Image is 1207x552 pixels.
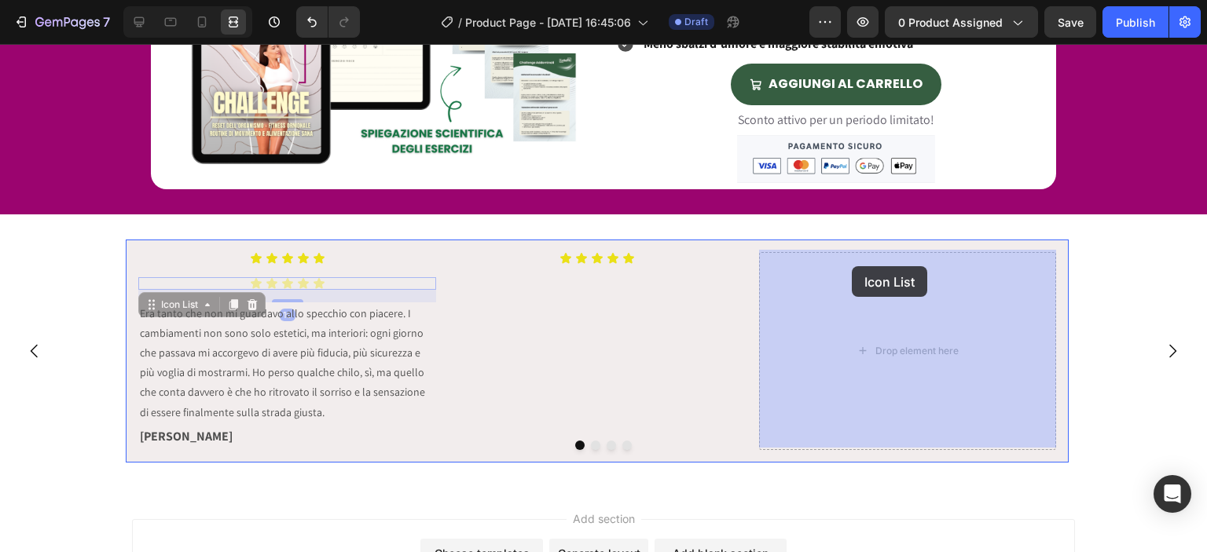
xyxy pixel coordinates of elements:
[296,6,360,38] div: Undo/Redo
[103,13,110,31] p: 7
[458,14,462,31] span: /
[885,6,1038,38] button: 0 product assigned
[684,15,708,29] span: Draft
[6,6,117,38] button: 7
[465,14,631,31] span: Product Page - [DATE] 16:45:06
[898,14,1003,31] span: 0 product assigned
[1154,475,1191,513] div: Open Intercom Messenger
[1044,6,1096,38] button: Save
[1058,16,1084,29] span: Save
[1102,6,1168,38] button: Publish
[1116,14,1155,31] div: Publish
